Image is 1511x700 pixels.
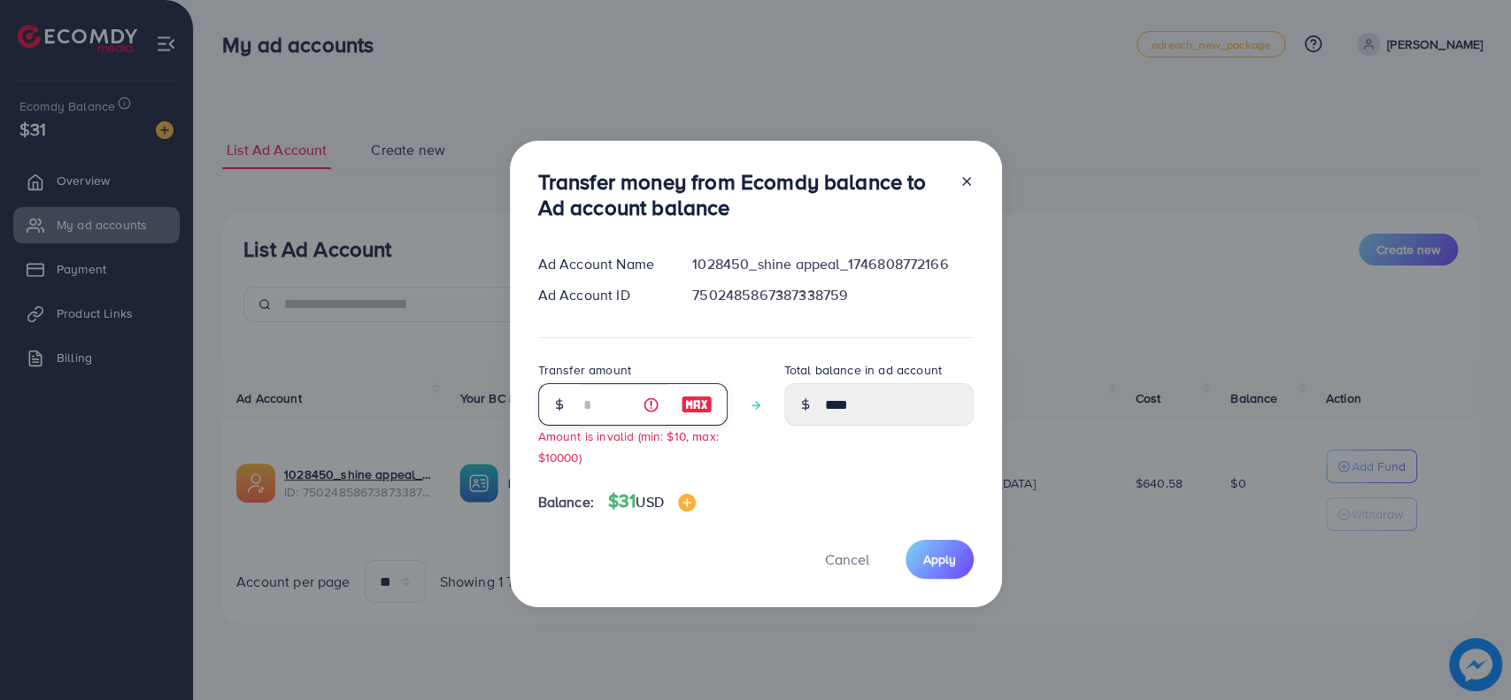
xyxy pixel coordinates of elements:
[784,361,942,379] label: Total balance in ad account
[825,550,869,569] span: Cancel
[803,540,891,578] button: Cancel
[538,169,945,220] h3: Transfer money from Ecomdy balance to Ad account balance
[538,427,719,465] small: Amount is invalid (min: $10, max: $10000)
[636,492,663,512] span: USD
[608,490,696,512] h4: $31
[906,540,974,578] button: Apply
[678,494,696,512] img: image
[678,254,987,274] div: 1028450_shine appeal_1746808772166
[524,285,679,305] div: Ad Account ID
[923,550,956,568] span: Apply
[538,361,631,379] label: Transfer amount
[681,394,713,415] img: image
[524,254,679,274] div: Ad Account Name
[538,492,594,512] span: Balance:
[678,285,987,305] div: 7502485867387338759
